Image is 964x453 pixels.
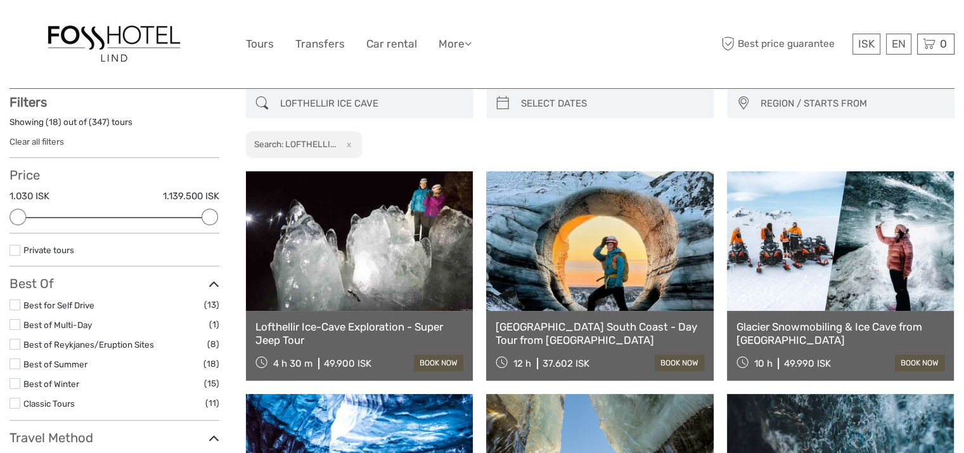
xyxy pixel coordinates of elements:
[10,190,49,203] label: 1.030 ISK
[204,298,219,312] span: (13)
[10,276,219,291] h3: Best Of
[163,190,219,203] label: 1.139.500 ISK
[255,320,463,346] a: Lofthellir Ice-Cave Exploration - Super Jeep Tour
[718,34,849,55] span: Best price guarantee
[543,358,589,369] div: 37.602 ISK
[205,396,219,410] span: (11)
[10,430,219,445] h3: Travel Method
[10,136,64,147] a: Clear all filters
[254,139,336,149] h2: Search: LOFTHELLI...
[895,355,944,371] a: book now
[10,95,47,110] strong: Filters
[273,358,312,369] span: 4 h 30 m
[324,358,371,369] div: 49.900 ISK
[938,37,949,50] span: 0
[754,358,772,369] span: 10 h
[655,355,704,371] a: book now
[44,22,184,66] img: 1558-f877dab1-b831-4070-87d7-0a2017c1294e_logo_big.jpg
[513,358,531,369] span: 12 h
[275,93,467,115] input: SEARCH
[23,245,74,255] a: Private tours
[23,398,75,409] a: Classic Tours
[10,116,219,136] div: Showing ( ) out of ( ) tours
[207,337,219,351] span: (8)
[414,355,463,371] a: book now
[366,35,417,53] a: Car rental
[338,138,355,151] button: x
[496,320,704,346] a: [GEOGRAPHIC_DATA] South Coast - Day Tour from [GEOGRAPHIC_DATA]
[439,35,472,53] a: More
[18,22,143,32] p: We're away right now. Please check back later!
[10,167,219,183] h3: Price
[146,20,161,35] button: Open LiveChat chat widget
[23,320,92,330] a: Best of Multi-Day
[203,357,219,371] span: (18)
[783,358,830,369] div: 49.990 ISK
[246,35,274,53] a: Tours
[755,93,948,114] button: REGION / STARTS FROM
[209,317,219,332] span: (1)
[23,379,79,389] a: Best of Winter
[23,300,94,310] a: Best for Self Drive
[295,35,345,53] a: Transfers
[204,376,219,391] span: (15)
[23,339,154,350] a: Best of Reykjanes/Eruption Sites
[49,116,58,128] label: 18
[886,34,911,55] div: EN
[516,93,708,115] input: SELECT DATES
[736,320,944,346] a: Glacier Snowmobiling & Ice Cave from [GEOGRAPHIC_DATA]
[23,359,87,369] a: Best of Summer
[92,116,106,128] label: 347
[858,37,875,50] span: ISK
